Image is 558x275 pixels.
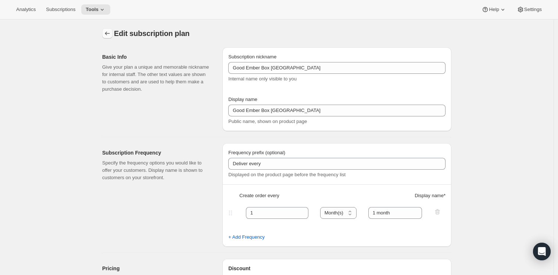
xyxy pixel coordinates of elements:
span: Public name, shown on product page [228,119,307,124]
h2: Discount [228,265,446,272]
span: Edit subscription plan [114,29,190,37]
p: Specify the frequency options you would like to offer your customers. Display name is shown to cu... [102,159,211,181]
button: Tools [81,4,110,15]
div: Open Intercom Messenger [533,243,551,260]
span: Internal name only visible to you [228,76,297,82]
h2: Pricing [102,265,211,272]
input: Deliver every [228,158,446,170]
span: + Add Frequency [228,234,265,241]
span: Settings [524,7,542,12]
span: Display name * [415,192,446,199]
button: Subscription plans [102,28,112,39]
button: Analytics [12,4,40,15]
span: Tools [86,7,99,12]
button: + Add Frequency [224,231,269,243]
h2: Subscription Frequency [102,149,211,156]
input: Subscribe & Save [228,62,446,74]
span: Subscriptions [46,7,75,12]
button: Subscriptions [42,4,80,15]
p: Give your plan a unique and memorable nickname for internal staff. The other text values are show... [102,64,211,93]
span: Display name [228,97,257,102]
span: Frequency prefix (optional) [228,150,285,155]
span: Subscription nickname [228,54,276,59]
button: Settings [512,4,546,15]
h2: Basic Info [102,53,211,61]
button: Help [477,4,511,15]
span: Create order every [239,192,279,199]
input: Subscribe & Save [228,105,446,116]
span: Displayed on the product page before the frequency list [228,172,346,177]
span: Analytics [16,7,36,12]
span: Help [489,7,499,12]
input: 1 month [368,207,422,219]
